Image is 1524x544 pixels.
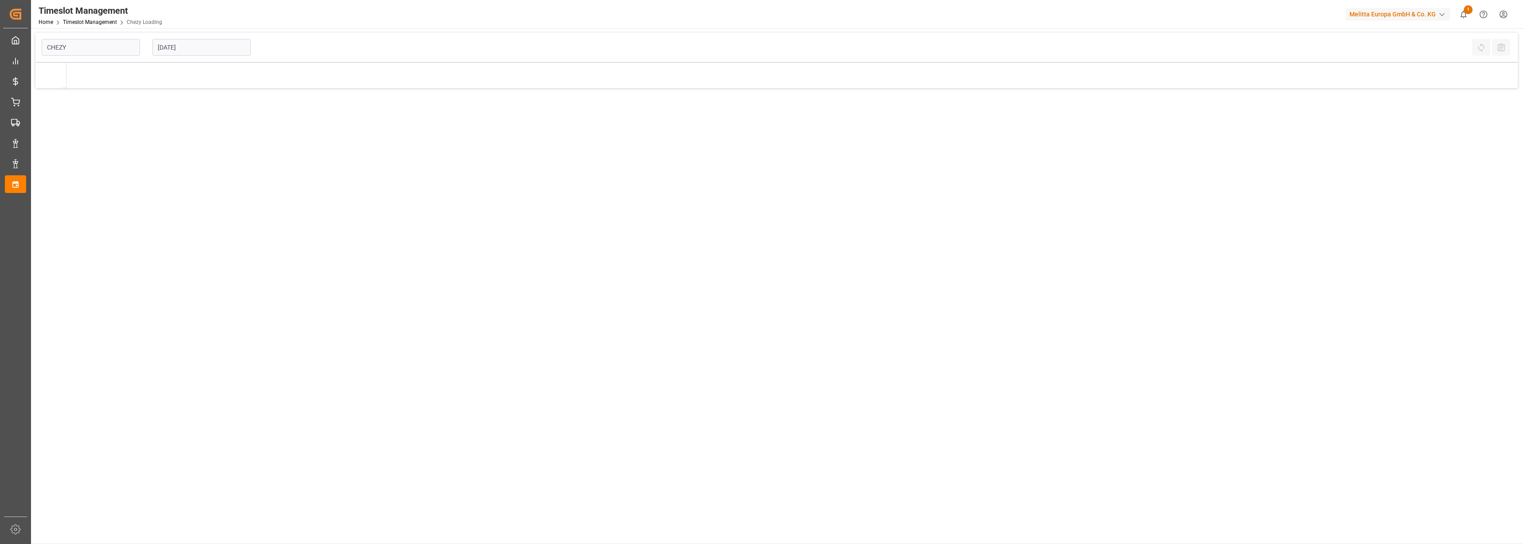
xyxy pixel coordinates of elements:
button: Melitta Europa GmbH & Co. KG [1346,6,1454,23]
div: Melitta Europa GmbH & Co. KG [1346,8,1450,21]
a: Home [39,19,53,25]
button: Help Center [1473,4,1493,24]
button: show 1 new notifications [1454,4,1473,24]
a: Timeslot Management [63,19,117,25]
div: Timeslot Management [39,4,162,17]
input: Type to search/select [42,39,140,56]
input: DD-MM-YYYY [152,39,251,56]
span: 1 [1464,5,1473,14]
